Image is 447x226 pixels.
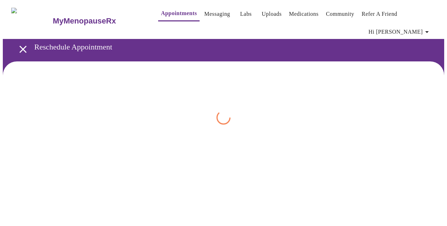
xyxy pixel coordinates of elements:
h3: MyMenopauseRx [53,16,116,26]
button: Hi [PERSON_NAME] [366,25,434,39]
a: Messaging [204,9,230,19]
a: Labs [240,9,252,19]
button: Community [323,7,357,21]
img: MyMenopauseRx Logo [11,8,52,34]
button: Messaging [201,7,233,21]
button: Appointments [158,6,200,21]
a: Uploads [262,9,282,19]
a: Community [326,9,354,19]
h3: Reschedule Appointment [34,42,408,52]
a: Appointments [161,8,197,18]
button: open drawer [13,39,33,60]
a: MyMenopauseRx [52,9,144,33]
span: Hi [PERSON_NAME] [369,27,431,37]
a: Refer a Friend [362,9,397,19]
button: Medications [286,7,321,21]
a: Medications [289,9,318,19]
button: Labs [235,7,257,21]
button: Refer a Friend [359,7,400,21]
button: Uploads [259,7,285,21]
